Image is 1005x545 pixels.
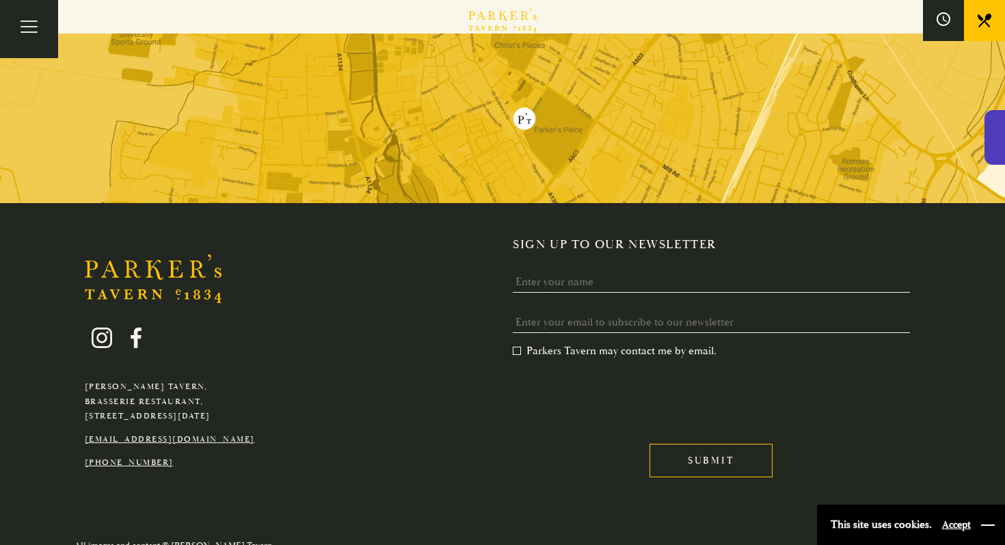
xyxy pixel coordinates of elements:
[513,344,716,358] label: Parkers Tavern may contact me by email.
[85,434,255,444] a: [EMAIL_ADDRESS][DOMAIN_NAME]
[85,380,255,424] p: [PERSON_NAME] Tavern, Brasserie Restaurant, [STREET_ADDRESS][DATE]
[942,518,971,531] button: Accept
[513,237,921,252] h2: Sign up to our newsletter
[513,312,910,333] input: Enter your email to subscribe to our newsletter
[513,271,910,293] input: Enter your name
[85,457,174,468] a: [PHONE_NUMBER]
[649,444,773,477] input: Submit
[513,369,721,422] iframe: reCAPTCHA
[981,518,995,532] button: Close and accept
[831,515,932,535] p: This site uses cookies.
